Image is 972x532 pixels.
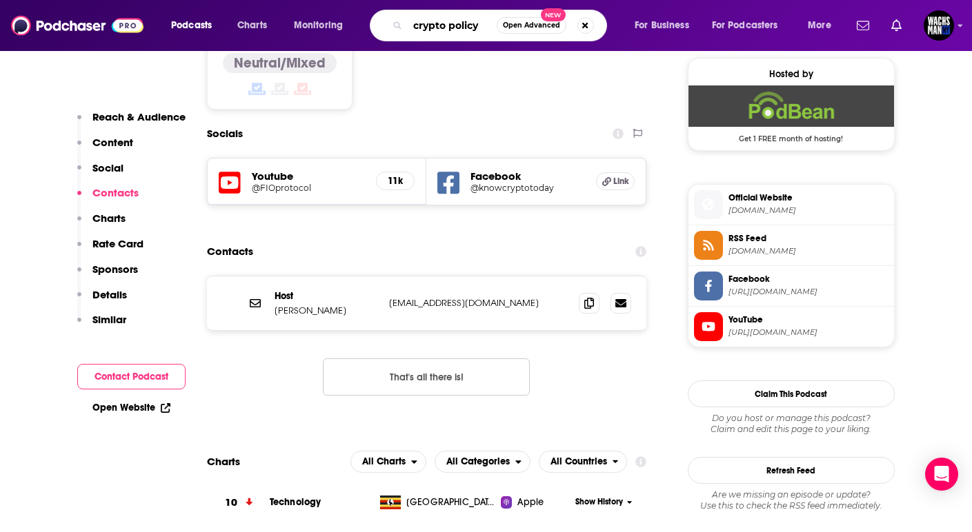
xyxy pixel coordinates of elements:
[92,313,126,326] p: Similar
[77,263,138,288] button: Sponsors
[77,161,123,187] button: Social
[234,54,326,72] h4: Neutral/Mixed
[406,495,496,509] span: Uganda
[92,212,126,225] p: Charts
[924,10,954,41] img: User Profile
[470,183,585,193] a: @knowcryptotoday
[539,451,628,473] h2: Countries
[541,8,566,21] span: New
[728,273,889,285] span: Facebook
[596,172,635,190] a: Link
[688,413,895,424] span: Do you host or manage this podcast?
[446,457,510,467] span: All Categories
[77,237,143,263] button: Rate Card
[408,14,497,37] input: Search podcasts, credits, & more...
[688,85,894,142] a: Podbean Deal: Get 1 FREE month of hosting!
[284,14,361,37] button: open menu
[275,290,378,302] p: Host
[77,136,133,161] button: Content
[539,451,628,473] button: open menu
[275,305,378,316] p: [PERSON_NAME]
[575,496,623,508] span: Show History
[389,297,568,309] p: [EMAIL_ADDRESS][DOMAIN_NAME]
[362,457,406,467] span: All Charts
[323,358,530,396] button: Nothing here.
[694,190,889,219] a: Official Website[DOMAIN_NAME]
[851,14,875,37] a: Show notifications dropdown
[688,413,895,435] div: Claim and edit this page to your liking.
[92,402,170,413] a: Open Website
[161,14,230,37] button: open menu
[703,14,798,37] button: open menu
[435,451,530,473] h2: Categories
[728,327,889,338] span: https://www.youtube.com/@FIOprotocol
[11,12,143,39] img: Podchaser - Follow, Share and Rate Podcasts
[77,186,139,212] button: Contacts
[92,237,143,250] p: Rate Card
[517,495,544,509] span: Apple
[375,495,501,509] a: [GEOGRAPHIC_DATA]
[712,16,778,35] span: For Podcasters
[688,85,894,127] img: Podbean Deal: Get 1 FREE month of hosting!
[350,451,426,473] button: open menu
[925,458,958,491] div: Open Intercom Messenger
[694,272,889,300] a: Facebook[URL][DOMAIN_NAME]
[798,14,849,37] button: open menu
[252,183,366,193] a: @FIOprotocol
[171,16,212,35] span: Podcasts
[92,161,123,174] p: Social
[207,484,270,522] a: 10
[207,121,243,147] h2: Socials
[503,22,560,29] span: Open Advanced
[252,170,366,183] h5: Youtube
[728,314,889,326] span: YouTube
[728,192,889,204] span: Official Website
[551,457,607,467] span: All Countries
[470,170,585,183] h5: Facebook
[613,176,629,187] span: Link
[808,16,831,35] span: More
[350,451,426,473] h2: Platforms
[388,175,403,187] h5: 11k
[92,110,186,123] p: Reach & Audience
[694,231,889,260] a: RSS Feed[DOMAIN_NAME]
[435,451,530,473] button: open menu
[688,489,895,511] div: Are we missing an episode or update? Use this to check the RSS feed immediately.
[225,495,237,511] h3: 10
[728,287,889,297] span: https://www.facebook.com/knowcryptotoday
[207,238,253,265] h2: Contacts
[501,495,571,509] a: Apple
[924,10,954,41] span: Logged in as WachsmanNY
[728,232,889,245] span: RSS Feed
[77,212,126,237] button: Charts
[886,14,907,37] a: Show notifications dropdown
[77,364,186,389] button: Contact Podcast
[294,16,343,35] span: Monitoring
[625,14,706,37] button: open menu
[207,455,240,468] h2: Charts
[688,457,895,484] button: Refresh Feed
[924,10,954,41] button: Show profile menu
[635,16,689,35] span: For Business
[571,496,637,508] button: Show History
[728,205,889,216] span: knowcrypto.podbean.com
[270,496,321,508] a: Technology
[228,14,275,37] a: Charts
[92,186,139,199] p: Contacts
[77,110,186,136] button: Reach & Audience
[688,127,894,143] span: Get 1 FREE month of hosting!
[383,10,620,41] div: Search podcasts, credits, & more...
[77,313,126,338] button: Similar
[92,288,127,301] p: Details
[688,68,894,80] div: Hosted by
[728,246,889,256] span: feed.podbean.com
[77,288,127,314] button: Details
[688,380,895,407] button: Claim This Podcast
[694,312,889,341] a: YouTube[URL][DOMAIN_NAME]
[92,263,138,276] p: Sponsors
[237,16,267,35] span: Charts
